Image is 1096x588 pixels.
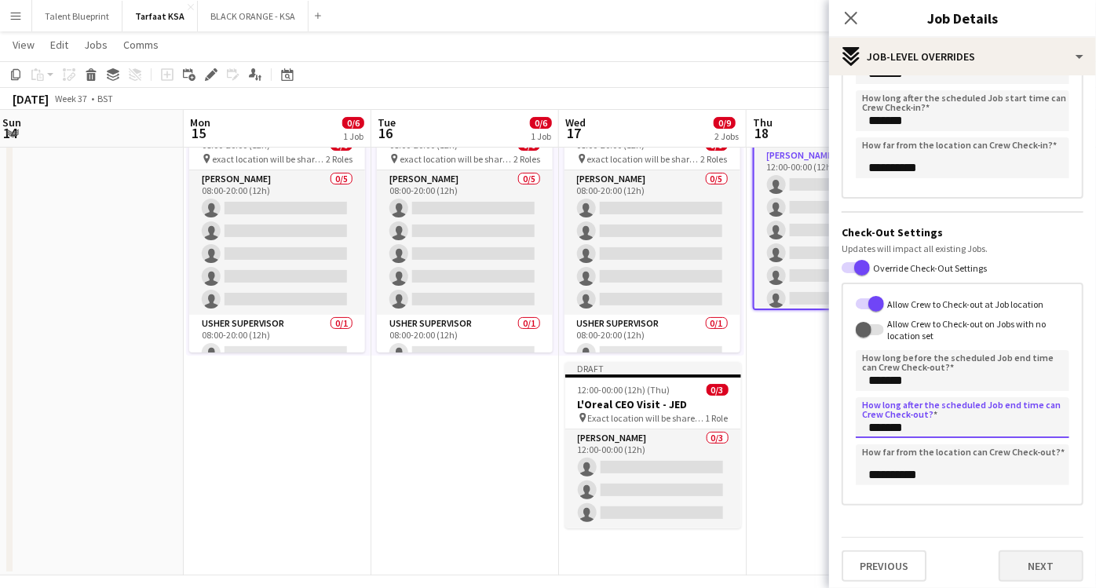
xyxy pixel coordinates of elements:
div: Draft [565,362,741,374]
span: Wed [565,115,586,130]
span: exact location will be shared later [587,153,701,165]
span: 18 [751,124,773,142]
a: Edit [44,35,75,55]
label: Override Check-Out Settings [870,262,987,274]
a: Comms [117,35,165,55]
div: [DATE] [13,91,49,107]
h3: Job Details [829,8,1096,28]
button: Talent Blueprint [32,1,122,31]
a: Jobs [78,35,114,55]
div: 2 Jobs [714,130,739,142]
app-card-role: [PERSON_NAME]0/312:00-00:00 (12h) [565,429,741,528]
span: exact location will be shared later [212,153,326,165]
div: 1 Job [531,130,551,142]
div: Updates will impact all existing Jobs. [842,243,1083,254]
span: 17 [563,124,586,142]
div: Job-Level Overrides [829,38,1096,75]
span: exact location will be shared later [400,153,513,165]
span: 15 [188,124,210,142]
span: View [13,38,35,52]
div: 1 Job [343,130,364,142]
span: Jobs [84,38,108,52]
span: Comms [123,38,159,52]
label: Allow Crew to Check-out on Jobs with no location set [884,318,1069,341]
span: 2 Roles [513,153,540,165]
span: 12:00-00:00 (12h) (Thu) [578,384,670,396]
span: Thu [753,115,773,130]
div: BST [97,93,113,104]
span: 2 Roles [326,153,353,165]
button: Previous [842,550,926,582]
app-job-card: Draft08:00-20:00 (12h)0/6 exact location will be shared later2 Roles[PERSON_NAME]0/508:00-20:00 (... [377,120,553,352]
app-card-role: Usher Supervisor0/108:00-20:00 (12h) [377,315,553,368]
span: Tue [378,115,396,130]
span: 0/6 [342,117,364,129]
app-card-role: [PERSON_NAME]0/508:00-20:00 (12h) [189,170,365,315]
span: Week 37 [52,93,91,104]
span: Edit [50,38,68,52]
span: Exact location will be shared later [588,412,706,424]
app-card-role: Usher Supervisor0/108:00-20:00 (12h) [189,315,365,368]
label: Allow Crew to Check-out at Job location [884,298,1043,309]
span: 0/6 [530,117,552,129]
span: 2 Roles [701,153,728,165]
app-job-card: Draft08:00-20:00 (12h)0/6 exact location will be shared later2 Roles[PERSON_NAME]0/508:00-20:00 (... [564,120,740,352]
span: 0/3 [707,384,729,396]
button: Next [999,550,1083,582]
app-card-role: [PERSON_NAME]0/508:00-20:00 (12h) [564,170,740,315]
a: View [6,35,41,55]
span: 1 Role [706,412,729,424]
app-card-role: Usher Supervisor0/108:00-20:00 (12h) [564,315,740,368]
button: BLACK ORANGE - KSA [198,1,309,31]
app-job-card: Updated12:00-00:00 (12h) (Fri)0/17L'Oreal CEO Visit - RUH [GEOGRAPHIC_DATA] ([PERSON_NAME][GEOGRA... [753,78,929,310]
app-job-card: Draft08:00-20:00 (12h)0/6 exact location will be shared later2 Roles[PERSON_NAME]0/508:00-20:00 (... [189,120,365,352]
span: Mon [190,115,210,130]
h3: L'Oreal CEO Visit - JED [565,397,741,411]
h3: Check-Out Settings [842,225,1083,239]
app-job-card: Draft12:00-00:00 (12h) (Thu)0/3L'Oreal CEO Visit - JED Exact location will be shared later1 Role[... [565,362,741,528]
app-card-role: [PERSON_NAME]0/508:00-20:00 (12h) [377,170,553,315]
span: 0/9 [714,117,736,129]
span: 16 [375,124,396,142]
button: Tarfaat KSA [122,1,198,31]
span: Sun [2,115,21,130]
